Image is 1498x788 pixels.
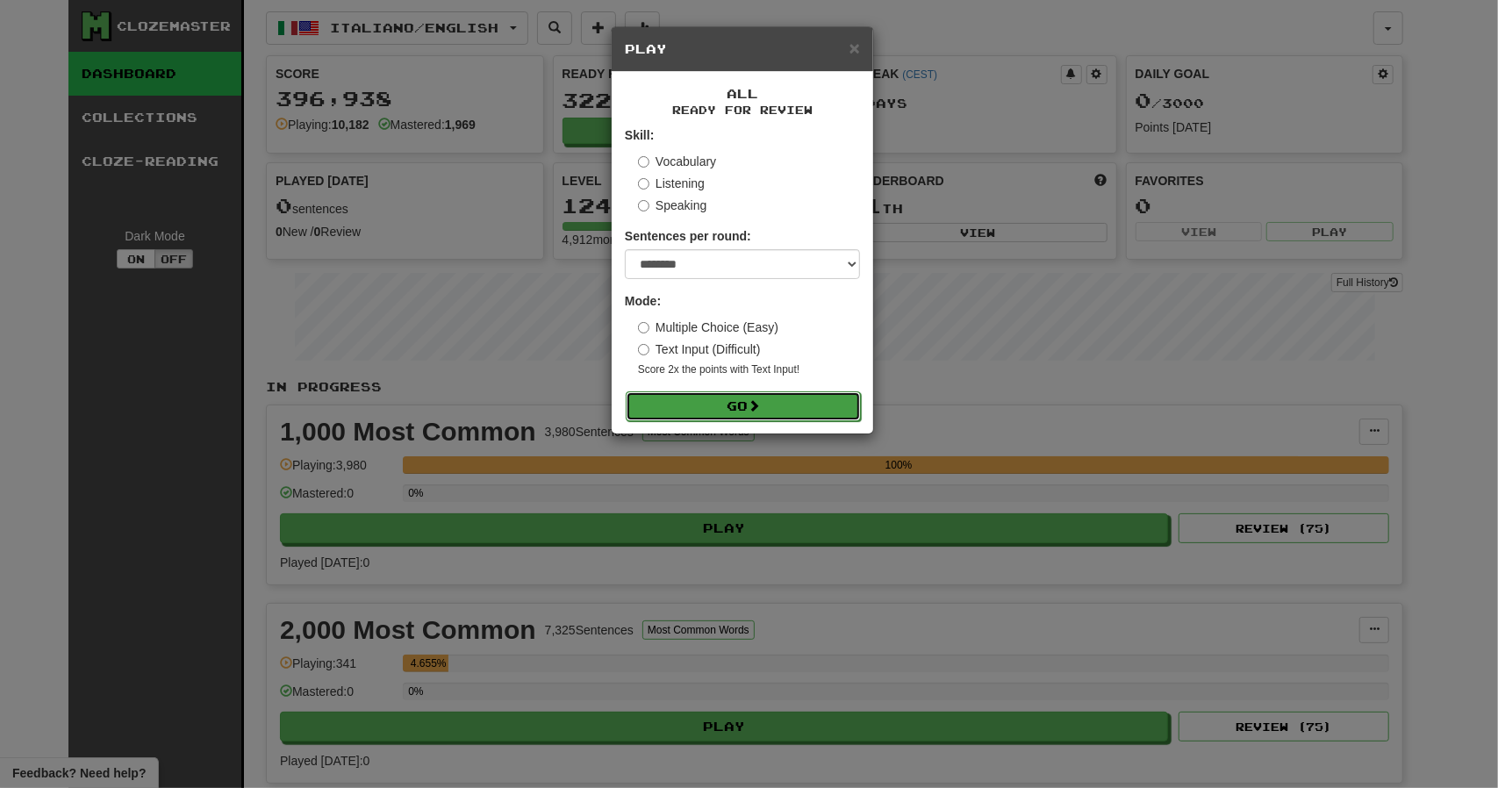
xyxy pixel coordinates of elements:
small: Score 2x the points with Text Input ! [638,362,860,377]
label: Listening [638,175,705,192]
strong: Mode: [625,294,661,308]
input: Vocabulary [638,156,649,168]
span: × [849,38,860,58]
button: Close [849,39,860,57]
h5: Play [625,40,860,58]
input: Speaking [638,200,649,211]
input: Multiple Choice (Easy) [638,322,649,333]
button: Go [626,391,861,421]
label: Sentences per round: [625,227,751,245]
label: Vocabulary [638,153,716,170]
strong: Skill: [625,128,654,142]
input: Text Input (Difficult) [638,344,649,355]
span: All [727,86,758,101]
label: Speaking [638,197,706,214]
input: Listening [638,178,649,190]
label: Text Input (Difficult) [638,340,761,358]
small: Ready for Review [625,103,860,118]
label: Multiple Choice (Easy) [638,319,778,336]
